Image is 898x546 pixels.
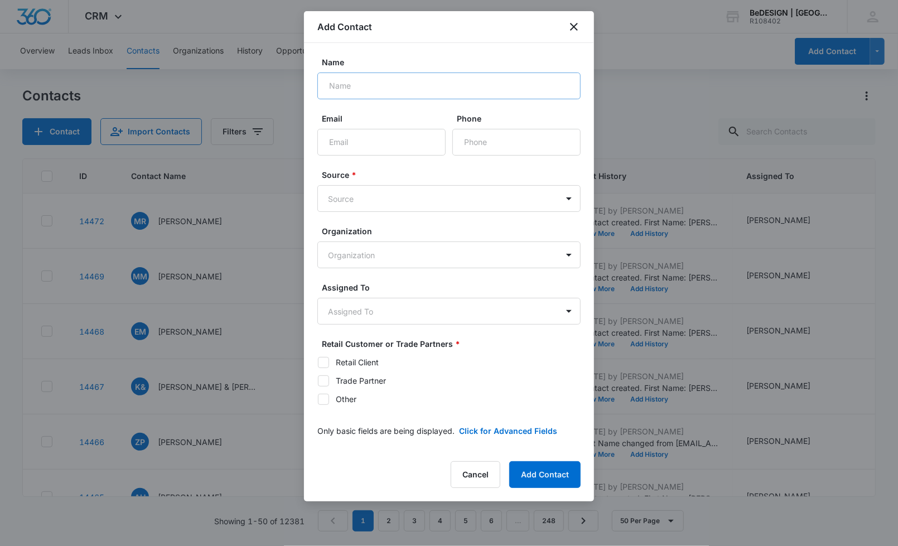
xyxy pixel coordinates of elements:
[459,425,557,437] button: Click for Advanced Fields
[322,282,585,293] label: Assigned To
[322,56,585,68] label: Name
[322,113,450,124] label: Email
[317,20,372,33] h1: Add Contact
[322,169,585,181] label: Source
[317,425,455,437] p: Only basic fields are being displayed.
[509,461,581,488] button: Add Contact
[317,129,446,156] input: Email
[322,338,585,350] label: Retail Customer or Trade Partners
[451,461,500,488] button: Cancel
[336,375,386,386] div: Trade Partner
[336,393,356,405] div: Other
[452,129,581,156] input: Phone
[457,113,585,124] label: Phone
[322,225,585,237] label: Organization
[336,356,379,368] div: Retail Client
[567,20,581,33] button: close
[317,73,581,99] input: Name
